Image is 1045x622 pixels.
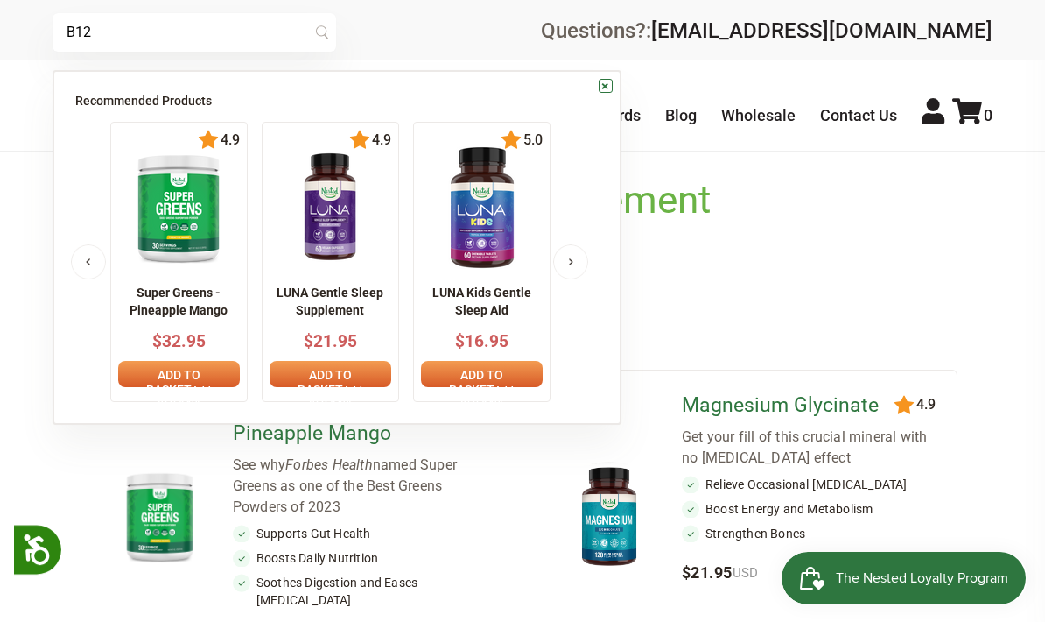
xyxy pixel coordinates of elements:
[421,146,544,269] img: 1_edfe67ed-9f0f-4eb3-a1ff-0a9febdc2b11_x140.png
[682,476,943,493] li: Relieve Occasional [MEDICAL_DATA]
[285,456,373,473] em: Forbes Health
[541,20,992,41] div: Questions?:
[682,563,759,582] span: $21.95
[370,132,391,148] span: 4.9
[233,525,494,542] li: Supports Gut Health
[233,574,494,609] li: Soothes Digestion and Eases [MEDICAL_DATA]
[565,460,653,573] img: Magnesium Glycinate
[152,331,206,351] span: $32.95
[283,146,377,269] img: NN_LUNA_US_60_front_1_x140.png
[71,244,106,279] button: Previous
[421,361,543,387] a: Add to basket
[270,285,391,319] p: LUNA Gentle Sleep Supplement
[952,106,992,124] a: 0
[782,552,1027,604] iframe: Button to open loyalty program pop-up
[682,427,943,469] div: Get your fill of this crucial mineral with no [MEDICAL_DATA] effect
[522,132,543,148] span: 5.0
[75,94,212,108] span: Recommended Products
[53,13,336,52] input: Try "Sleeping"
[270,361,391,387] a: Add to basket
[118,285,240,319] p: Super Greens - Pineapple Mango
[421,285,543,319] p: LUNA Kids Gentle Sleep Aid
[501,130,522,151] img: star.svg
[219,132,240,148] span: 4.9
[198,130,219,151] img: star.svg
[233,455,494,518] div: See why named Super Greens as one of the Best Greens Powders of 2023
[233,549,494,567] li: Boosts Daily Nutrition
[304,331,357,351] span: $21.95
[125,146,232,269] img: imgpsh_fullsize_anim_-_2025-02-26T222351.371_x140.png
[553,244,588,279] button: Next
[651,18,992,43] a: [EMAIL_ADDRESS][DOMAIN_NAME]
[682,525,943,542] li: Strengthen Bones
[665,106,697,124] a: Blog
[349,130,370,151] img: star.svg
[116,466,204,567] img: Super Greens - Pineapple Mango
[682,500,943,518] li: Boost Energy and Metabolism
[118,361,240,387] a: Add to basket
[599,79,613,93] a: ×
[455,331,508,351] span: $16.95
[820,106,897,124] a: Contact Us
[682,392,903,420] a: Magnesium Glycinate
[733,565,759,581] span: USD
[721,106,796,124] a: Wholesale
[984,106,992,124] span: 0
